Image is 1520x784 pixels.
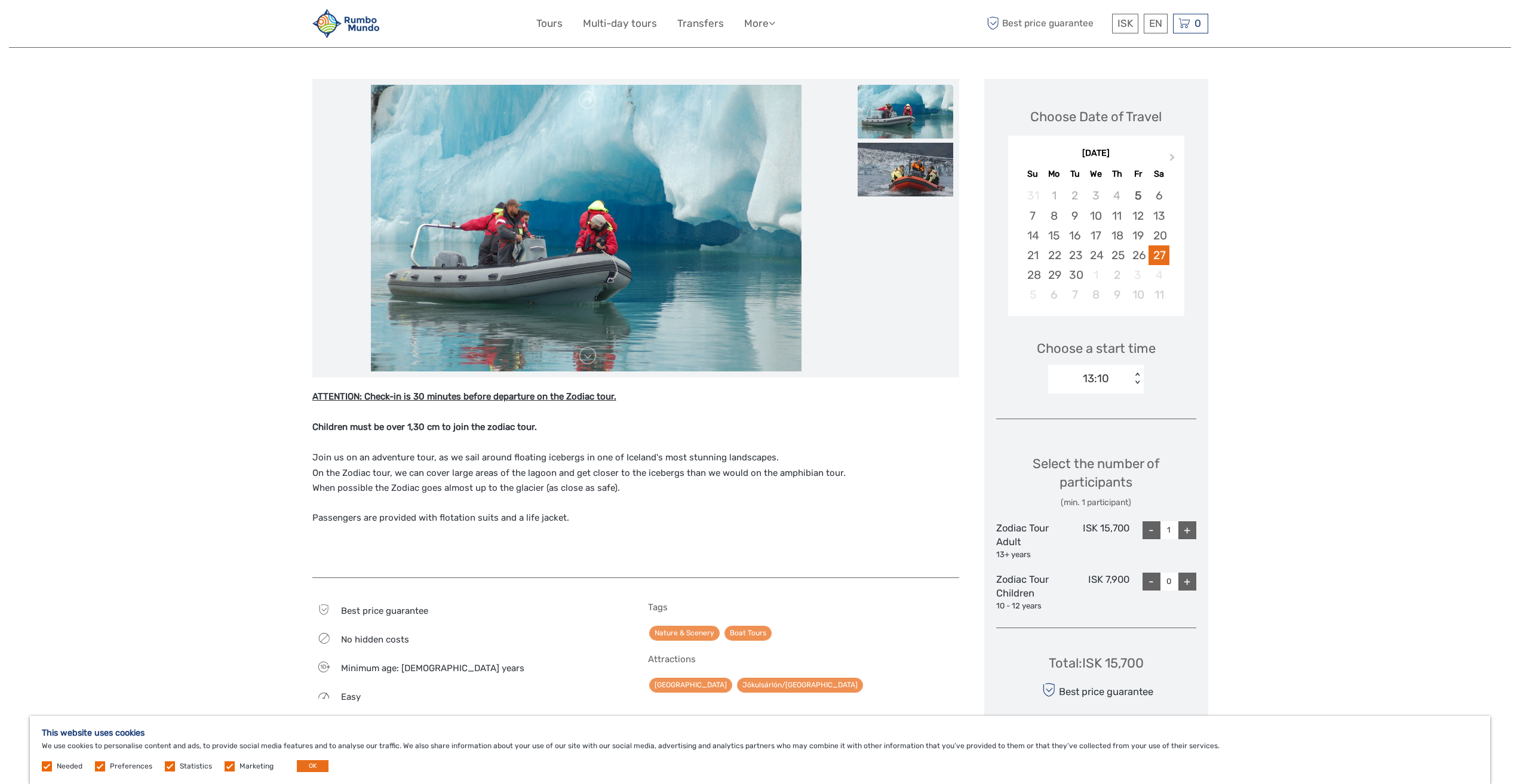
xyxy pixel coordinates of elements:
div: Choose Saturday, September 6th, 2025 [1149,186,1169,205]
div: Choose Thursday, September 18th, 2025 [1107,226,1128,245]
div: Tu [1064,166,1085,182]
h5: Attractions [648,654,959,665]
div: Best price guarantee [1039,680,1153,700]
button: Open LiveChat chat widget [137,19,152,33]
label: Needed [57,761,82,771]
span: 0 [1193,17,1203,29]
div: - [1143,521,1160,539]
span: Best price guarantee [984,14,1109,33]
div: ISK 15,700 [1063,521,1129,561]
a: More [744,15,775,32]
div: Choose Date of Travel [1030,107,1162,126]
div: 13:10 [1083,371,1109,386]
div: Choose Saturday, September 20th, 2025 [1149,226,1169,245]
div: Choose Tuesday, September 9th, 2025 [1064,206,1085,226]
button: Next Month [1164,150,1183,170]
div: Mo [1043,166,1064,182]
img: 739e5174ab984a939e9b1c5e546fb42d_slider_thumbnail.jpg [858,85,953,139]
div: Choose Sunday, September 14th, 2025 [1022,226,1043,245]
img: 22583a90ae0f43bc9950ba1d03e894c2_slider_thumbnail.jpeg [858,143,953,196]
div: Choose Wednesday, October 8th, 2025 [1085,285,1106,305]
div: We use cookies to personalise content and ads, to provide social media features and to analyse ou... [30,716,1490,784]
div: Choose Thursday, September 11th, 2025 [1107,206,1128,226]
div: Zodiac Tour Children [996,573,1063,612]
div: Choose Tuesday, September 30th, 2025 [1064,265,1085,285]
div: 13+ years [996,549,1063,561]
div: Choose Sunday, September 7th, 2025 [1022,206,1043,226]
div: Choose Tuesday, September 16th, 2025 [1064,226,1085,245]
div: Choose Thursday, September 25th, 2025 [1107,245,1128,265]
div: Select the number of participants [996,454,1196,509]
div: Su [1022,166,1043,182]
span: ISK [1117,17,1133,29]
div: Fr [1128,166,1149,182]
img: 739e5174ab984a939e9b1c5e546fb42d_main_slider.jpg [371,85,802,371]
div: Choose Tuesday, October 7th, 2025 [1064,285,1085,305]
div: - [1143,573,1160,591]
div: + [1178,521,1196,539]
div: Choose Friday, September 5th, 2025 [1128,186,1149,205]
a: Jökulsárlón/[GEOGRAPHIC_DATA] [737,678,863,693]
div: ISK 7,900 [1063,573,1129,612]
div: Choose Saturday, September 13th, 2025 [1149,206,1169,226]
div: Choose Friday, September 19th, 2025 [1128,226,1149,245]
div: Choose Friday, September 12th, 2025 [1128,206,1149,226]
div: Th [1107,166,1128,182]
strong: Children must be over 1,30 cm to join the zodiac tour. [312,422,537,432]
span: Easy [341,691,361,702]
div: Choose Thursday, October 2nd, 2025 [1107,265,1128,285]
div: Choose Wednesday, September 17th, 2025 [1085,226,1106,245]
div: [DATE] [1008,147,1184,160]
div: Not available Tuesday, September 2nd, 2025 [1064,186,1085,205]
a: Nature & Scenery [649,626,720,641]
div: Choose Monday, September 22nd, 2025 [1043,245,1064,265]
a: [GEOGRAPHIC_DATA] [649,678,732,693]
h5: This website uses cookies [42,728,1478,738]
div: Choose Wednesday, September 24th, 2025 [1085,245,1106,265]
label: Preferences [110,761,152,771]
span: Best price guarantee [341,605,428,616]
div: Not available Sunday, August 31st, 2025 [1022,186,1043,205]
span: 10 [314,663,331,671]
div: Choose Wednesday, September 10th, 2025 [1085,206,1106,226]
div: Not available Sunday, October 5th, 2025 [1022,285,1043,305]
button: OK [297,760,328,772]
span: Minimum age: [DEMOGRAPHIC_DATA] years [341,663,524,674]
div: Choose Sunday, September 21st, 2025 [1022,245,1043,265]
div: EN [1144,14,1168,33]
div: Not available Wednesday, September 3rd, 2025 [1085,186,1106,205]
div: Choose Monday, October 6th, 2025 [1043,285,1064,305]
div: < > [1132,373,1143,385]
div: Choose Friday, September 26th, 2025 [1128,245,1149,265]
div: month 2025-09 [1012,186,1180,305]
div: Choose Monday, September 15th, 2025 [1043,226,1064,245]
strong: ATTENTION: Check-in is 30 minutes before departure on the Zodiac tour. [312,391,616,402]
div: Not available Thursday, September 4th, 2025 [1107,186,1128,205]
div: (min. 1 participant) [996,497,1196,509]
div: Choose Thursday, October 9th, 2025 [1107,285,1128,305]
div: Not available Monday, September 1st, 2025 [1043,186,1064,205]
p: We're away right now. Please check back later! [17,21,135,30]
div: Choose Sunday, September 28th, 2025 [1022,265,1043,285]
div: Choose Friday, October 10th, 2025 [1128,285,1149,305]
p: Join us on an adventure tour, as we sail around floating icebergs in one of Iceland's most stunni... [312,389,959,496]
div: Choose Tuesday, September 23rd, 2025 [1064,245,1085,265]
div: Total : ISK 15,700 [1049,654,1144,672]
p: Passengers are provided with flotation suits and a life jacket. [312,511,959,526]
div: Choose Monday, September 8th, 2025 [1043,206,1064,226]
label: Marketing [239,761,274,771]
div: Not available Friday, October 3rd, 2025 [1128,265,1149,285]
a: Boat Tours [724,626,772,641]
a: Tours [536,15,563,32]
div: Choose Saturday, October 11th, 2025 [1149,285,1169,305]
div: Zodiac Tour Adult [996,521,1063,561]
div: Not available Saturday, October 4th, 2025 [1149,265,1169,285]
a: Transfers [677,15,724,32]
label: Statistics [180,761,212,771]
div: Choose Saturday, September 27th, 2025 [1149,245,1169,265]
div: Sa [1149,166,1169,182]
a: Multi-day tours [583,15,657,32]
span: Choose a start time [1037,339,1156,358]
img: 1892-3cdabdab-562f-44e9-842e-737c4ae7dc0a_logo_small.jpg [312,9,379,38]
div: Not available Wednesday, October 1st, 2025 [1085,265,1106,285]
